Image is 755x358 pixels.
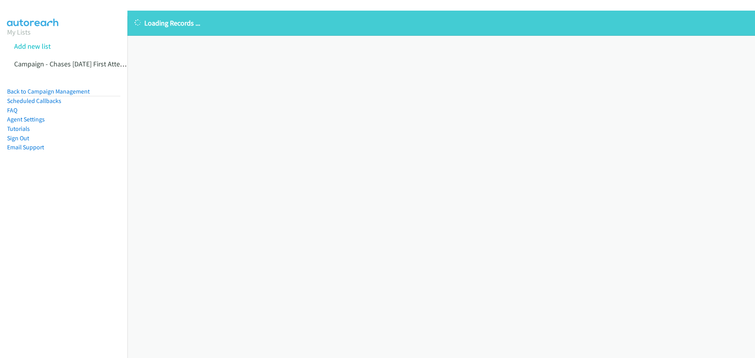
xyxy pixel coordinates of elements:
[14,59,132,68] a: Campaign - Chases [DATE] First Attempt
[7,88,90,95] a: Back to Campaign Management
[7,97,61,105] a: Scheduled Callbacks
[14,42,51,51] a: Add new list
[7,143,44,151] a: Email Support
[7,134,29,142] a: Sign Out
[134,18,748,28] p: Loading Records ...
[7,116,45,123] a: Agent Settings
[7,28,31,37] a: My Lists
[7,125,30,132] a: Tutorials
[7,106,17,114] a: FAQ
